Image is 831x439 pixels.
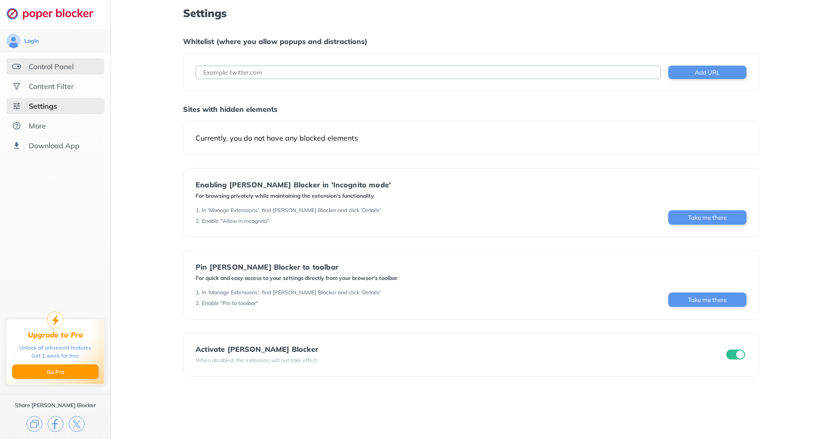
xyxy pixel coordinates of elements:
[196,207,200,214] div: 1 .
[31,352,79,360] div: Get 1 week for free
[196,289,200,296] div: 1 .
[29,82,74,91] div: Content Filter
[183,7,759,19] h1: Settings
[12,102,21,111] img: settings-selected.svg
[12,141,21,150] img: download-app.svg
[29,121,46,130] div: More
[183,105,759,114] div: Sites with hidden elements
[196,66,661,79] input: Example: twitter.com
[47,312,63,328] img: upgrade-to-pro.svg
[19,344,91,352] div: Unlock all advanced features
[12,82,21,91] img: social.svg
[6,7,103,20] img: logo-webpage.svg
[48,416,63,432] img: facebook.svg
[196,275,398,282] div: For quick and easy access to your settings directly from your browser's toolbar
[668,210,746,225] button: Take me there
[69,416,85,432] img: x.svg
[668,66,746,79] button: Add URL
[196,133,746,142] div: Currently, you do not have any blocked elements
[12,62,21,71] img: features.svg
[202,207,381,214] div: In 'Manage Extensions', find [PERSON_NAME] Blocker and click 'Details'
[202,217,269,225] div: Enable "Allow in incognito"
[29,102,57,111] div: Settings
[196,345,318,353] div: Activate [PERSON_NAME] Blocker
[24,37,39,44] div: Login
[28,331,83,339] div: Upgrade to Pro
[196,181,391,189] div: Enabling [PERSON_NAME] Blocker in 'Incognito mode'
[196,217,200,225] div: 2 .
[668,293,746,307] button: Take me there
[6,34,21,48] img: avatar.svg
[202,289,381,296] div: In 'Manage Extensions', find [PERSON_NAME] Blocker and click 'Details'
[27,416,42,432] img: copy.svg
[12,364,98,379] button: Go Pro
[15,402,96,409] div: Share [PERSON_NAME] Blocker
[196,192,391,200] div: For browsing privately while maintaining the extension's functionality
[29,141,80,150] div: Download App
[196,300,200,307] div: 2 .
[29,62,74,71] div: Control Panel
[202,300,258,307] div: Enable "Pin to toolbar"
[196,357,318,364] div: When disabled, the extension will not take effect
[12,121,21,130] img: about.svg
[196,263,398,271] div: Pin [PERSON_NAME] Blocker to toolbar
[183,37,759,46] div: Whitelist (where you allow popups and distractions)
